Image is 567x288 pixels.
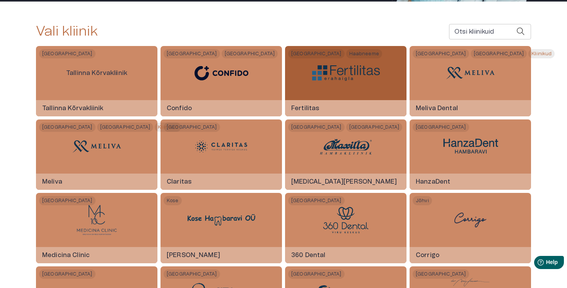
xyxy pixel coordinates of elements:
span: Jõhvi [413,196,432,205]
a: [GEOGRAPHIC_DATA]Claritas logoClaritas [161,119,282,190]
img: 360 Dental logo [323,207,369,233]
span: [GEOGRAPHIC_DATA] [288,49,345,58]
h6: 360 Dental [285,245,332,266]
h6: Claritas [161,171,198,192]
img: Kose Hambaravi logo [188,214,255,226]
span: [GEOGRAPHIC_DATA] [288,196,345,205]
h6: Tallinna Kõrvakliinik [36,98,109,119]
h6: HanzaDent [410,171,456,192]
img: Medicina Clinic logo [76,204,117,235]
span: [GEOGRAPHIC_DATA] [97,123,154,132]
a: KoseKose Hambaravi logo[PERSON_NAME] [161,193,282,263]
span: [GEOGRAPHIC_DATA] [413,123,469,132]
span: [GEOGRAPHIC_DATA] [164,123,220,132]
img: Claritas logo [192,135,250,158]
a: [GEOGRAPHIC_DATA]HanzaDent logoHanzaDent [410,119,531,190]
span: [GEOGRAPHIC_DATA] [288,269,345,279]
span: [GEOGRAPHIC_DATA] [39,196,96,205]
span: [GEOGRAPHIC_DATA] [346,123,403,132]
img: Confido logo [188,60,255,87]
p: Tallinna Kõrvakliinik [60,62,133,84]
span: [GEOGRAPHIC_DATA] [39,123,96,132]
img: HanzaDent logo [437,136,504,157]
iframe: Help widget launcher [507,253,567,274]
span: [GEOGRAPHIC_DATA] [413,269,469,279]
a: [GEOGRAPHIC_DATA]Tallinna KõrvakliinikTallinna Kõrvakliinik [36,46,157,116]
img: Meliva Dental logo [441,61,499,85]
span: [GEOGRAPHIC_DATA] [164,49,220,58]
h6: Meliva Dental [410,98,464,119]
a: [GEOGRAPHIC_DATA]HaabneemeFertilitas logoFertilitas [285,46,406,116]
a: [GEOGRAPHIC_DATA]Medicina Clinic logoMedicina Clinic [36,193,157,263]
h6: [MEDICAL_DATA][PERSON_NAME] [285,171,403,192]
span: Haabneeme [346,49,382,58]
img: Fertilitas logo [312,65,380,81]
span: [GEOGRAPHIC_DATA] [39,269,96,279]
h6: [PERSON_NAME] [161,245,226,266]
h6: Confido [161,98,198,119]
span: Kliinikud [528,49,555,58]
span: [GEOGRAPHIC_DATA] [471,49,527,58]
span: [GEOGRAPHIC_DATA] [413,49,469,58]
img: Corrigo logo [451,204,490,235]
a: [GEOGRAPHIC_DATA]360 Dental logo360 Dental [285,193,406,263]
h2: Vali kliinik [36,23,97,40]
a: [GEOGRAPHIC_DATA][GEOGRAPHIC_DATA]KliinikudMeliva logoMeliva [36,119,157,190]
img: Meliva logo [68,135,126,158]
span: Kose [164,196,182,205]
h6: Corrigo [410,245,446,266]
span: Kliinikud [155,123,181,132]
img: Maxilla Hambakliinik logo [317,135,375,158]
h6: Fertilitas [285,98,326,119]
a: [GEOGRAPHIC_DATA][GEOGRAPHIC_DATA]Maxilla Hambakliinik logo[MEDICAL_DATA][PERSON_NAME] [285,119,406,190]
span: [GEOGRAPHIC_DATA] [222,49,278,58]
h6: Medicina Clinic [36,245,96,266]
span: [GEOGRAPHIC_DATA] [288,123,345,132]
span: [GEOGRAPHIC_DATA] [164,269,220,279]
h6: Meliva [36,171,68,192]
a: [GEOGRAPHIC_DATA][GEOGRAPHIC_DATA]Confido logoConfido [161,46,282,116]
span: [GEOGRAPHIC_DATA] [39,49,96,58]
a: [GEOGRAPHIC_DATA][GEOGRAPHIC_DATA]KliinikudMeliva Dental logoMeliva Dental [410,46,531,116]
a: JõhviCorrigo logoCorrigo [410,193,531,263]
